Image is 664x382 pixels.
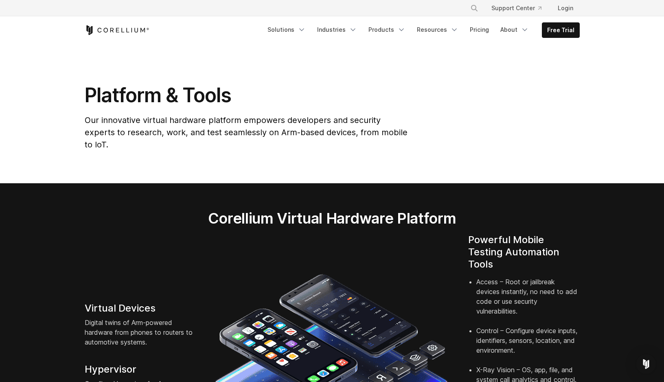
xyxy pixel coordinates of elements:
a: Corellium Home [85,25,149,35]
a: Products [364,22,410,37]
h4: Virtual Devices [85,302,196,314]
a: About [495,22,534,37]
h2: Corellium Virtual Hardware Platform [170,209,494,227]
a: Pricing [465,22,494,37]
div: Navigation Menu [263,22,580,38]
button: Search [467,1,482,15]
a: Login [551,1,580,15]
div: Navigation Menu [460,1,580,15]
li: Access – Root or jailbreak devices instantly, no need to add code or use security vulnerabilities. [476,277,580,326]
a: Industries [312,22,362,37]
div: Open Intercom Messenger [636,354,656,374]
p: Digital twins of Arm-powered hardware from phones to routers to automotive systems. [85,318,196,347]
li: Control – Configure device inputs, identifiers, sensors, location, and environment. [476,326,580,365]
a: Support Center [485,1,548,15]
a: Solutions [263,22,311,37]
h4: Hypervisor [85,363,196,375]
h1: Platform & Tools [85,83,409,108]
a: Resources [412,22,463,37]
h4: Powerful Mobile Testing Automation Tools [468,234,580,270]
span: Our innovative virtual hardware platform empowers developers and security experts to research, wo... [85,115,408,149]
a: Free Trial [542,23,579,37]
